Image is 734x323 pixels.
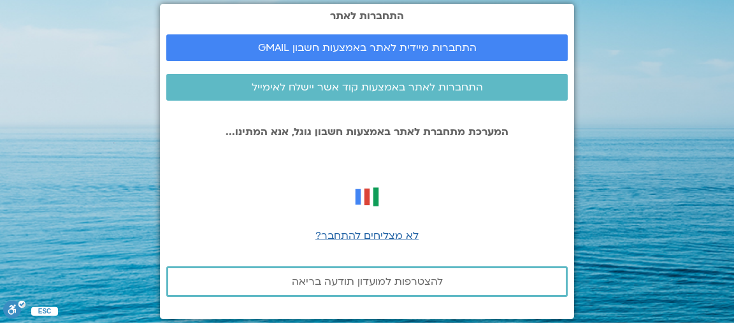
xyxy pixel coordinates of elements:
h2: התחברות לאתר [166,10,568,22]
a: התחברות מיידית לאתר באמצעות חשבון GMAIL [166,34,568,61]
a: התחברות לאתר באמצעות קוד אשר יישלח לאימייל [166,74,568,101]
p: המערכת מתחברת לאתר באמצעות חשבון גוגל, אנא המתינו... [166,126,568,138]
a: לא מצליחים להתחבר? [315,229,419,243]
span: התחברות מיידית לאתר באמצעות חשבון GMAIL [258,42,477,54]
span: התחברות לאתר באמצעות קוד אשר יישלח לאימייל [252,82,483,93]
span: להצטרפות למועדון תודעה בריאה [292,276,443,287]
a: להצטרפות למועדון תודעה בריאה [166,266,568,297]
